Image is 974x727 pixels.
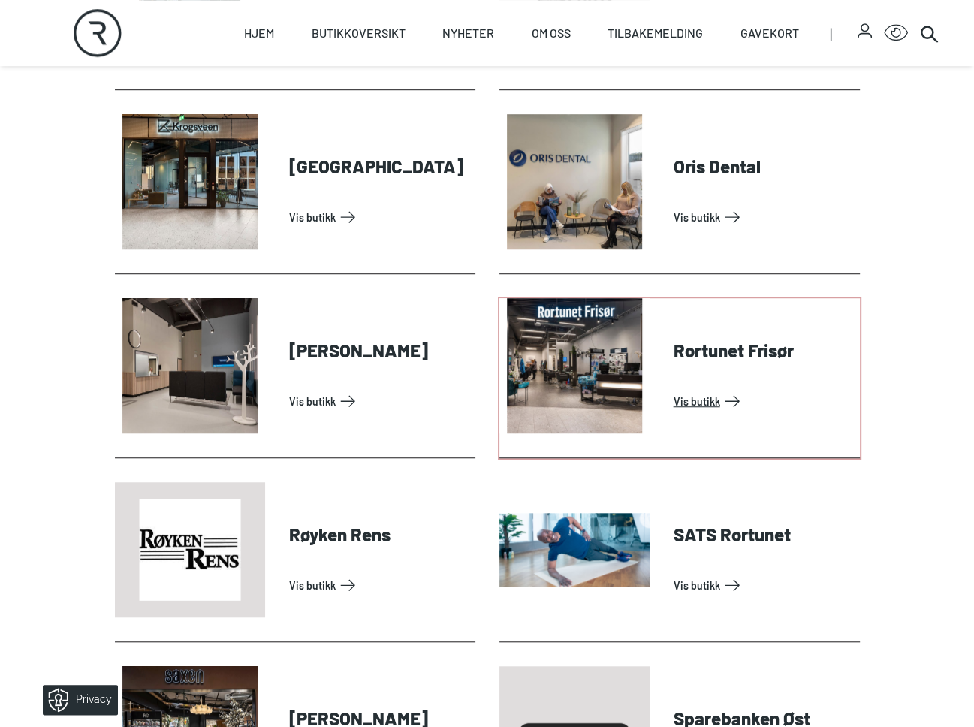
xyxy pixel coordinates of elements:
[289,205,469,229] a: Vis Butikk: Krogsveen
[289,573,469,597] a: Vis Butikk: Røyken Rens
[674,573,854,597] a: Vis Butikk: SATS Rortunet
[674,389,854,413] a: Vis Butikk: Rortunet Frisør
[15,680,137,719] iframe: Manage Preferences
[884,21,908,45] button: Open Accessibility Menu
[674,205,854,229] a: Vis Butikk: Oris Dental
[289,389,469,413] a: Vis Butikk: Pons Helsetun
